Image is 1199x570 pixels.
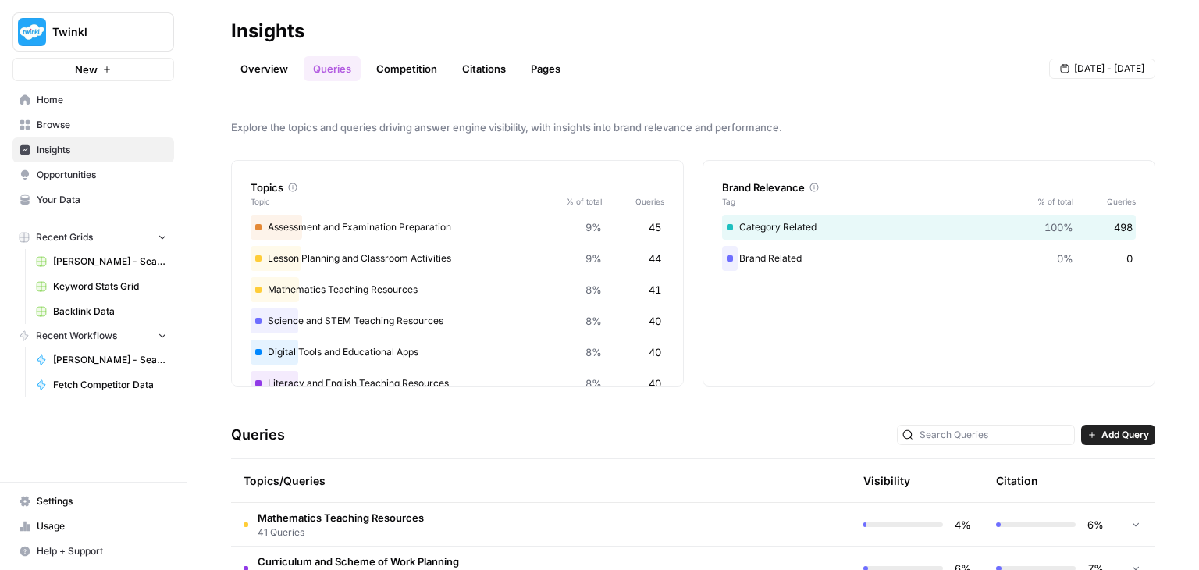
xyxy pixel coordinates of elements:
[231,19,304,44] div: Insights
[722,195,1026,208] span: Tag
[37,494,167,508] span: Settings
[251,308,664,333] div: Science and STEM Teaching Resources
[585,376,602,391] span: 8%
[649,251,661,266] span: 44
[53,353,167,367] span: [PERSON_NAME] - Search and list top 3
[251,180,664,195] div: Topics
[29,299,174,324] a: Backlink Data
[367,56,447,81] a: Competition
[1049,59,1155,79] button: [DATE] - [DATE]
[37,519,167,533] span: Usage
[12,12,174,52] button: Workspace: Twinkl
[1114,219,1133,235] span: 498
[12,137,174,162] a: Insights
[12,112,174,137] a: Browse
[251,215,664,240] div: Assessment and Examination Preparation
[12,226,174,249] button: Recent Grids
[52,24,147,40] span: Twinkl
[251,246,664,271] div: Lesson Planning and Classroom Activities
[920,427,1069,443] input: Search Queries
[75,62,98,77] span: New
[53,255,167,269] span: [PERSON_NAME] - Search and list top 3 Grid
[649,282,661,297] span: 41
[53,305,167,319] span: Backlink Data
[722,180,1136,195] div: Brand Relevance
[37,544,167,558] span: Help + Support
[1126,251,1133,266] span: 0
[12,514,174,539] a: Usage
[1101,428,1149,442] span: Add Query
[585,219,602,235] span: 9%
[602,195,664,208] span: Queries
[251,195,555,208] span: Topic
[37,118,167,132] span: Browse
[12,87,174,112] a: Home
[1026,195,1073,208] span: % of total
[12,324,174,347] button: Recent Workflows
[29,249,174,274] a: [PERSON_NAME] - Search and list top 3 Grid
[555,195,602,208] span: % of total
[12,539,174,564] button: Help + Support
[304,56,361,81] a: Queries
[231,119,1155,135] span: Explore the topics and queries driving answer engine visibility, with insights into brand relevan...
[1074,62,1144,76] span: [DATE] - [DATE]
[251,340,664,365] div: Digital Tools and Educational Apps
[521,56,570,81] a: Pages
[36,230,93,244] span: Recent Grids
[585,313,602,329] span: 8%
[36,329,117,343] span: Recent Workflows
[244,459,706,502] div: Topics/Queries
[649,313,661,329] span: 40
[37,143,167,157] span: Insights
[863,473,910,489] div: Visibility
[251,277,664,302] div: Mathematics Teaching Resources
[1085,517,1104,533] span: 6%
[722,246,1136,271] div: Brand Related
[18,18,46,46] img: Twinkl Logo
[585,282,602,297] span: 8%
[12,489,174,514] a: Settings
[585,251,602,266] span: 9%
[1057,251,1073,266] span: 0%
[649,219,661,235] span: 45
[1073,195,1136,208] span: Queries
[231,424,285,446] h3: Queries
[29,274,174,299] a: Keyword Stats Grid
[952,517,971,533] span: 4%
[649,344,661,360] span: 40
[251,371,664,396] div: Literacy and English Teaching Resources
[37,168,167,182] span: Opportunities
[722,215,1136,240] div: Category Related
[258,510,424,525] span: Mathematics Teaching Resources
[53,280,167,294] span: Keyword Stats Grid
[12,187,174,212] a: Your Data
[453,56,515,81] a: Citations
[585,344,602,360] span: 8%
[258,525,424,540] span: 41 Queries
[12,162,174,187] a: Opportunities
[649,376,661,391] span: 40
[1081,425,1155,445] button: Add Query
[37,193,167,207] span: Your Data
[12,58,174,81] button: New
[29,372,174,397] a: Fetch Competitor Data
[37,93,167,107] span: Home
[53,378,167,392] span: Fetch Competitor Data
[258,554,459,569] span: Curriculum and Scheme of Work Planning
[29,347,174,372] a: [PERSON_NAME] - Search and list top 3
[996,459,1038,502] div: Citation
[1044,219,1073,235] span: 100%
[231,56,297,81] a: Overview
